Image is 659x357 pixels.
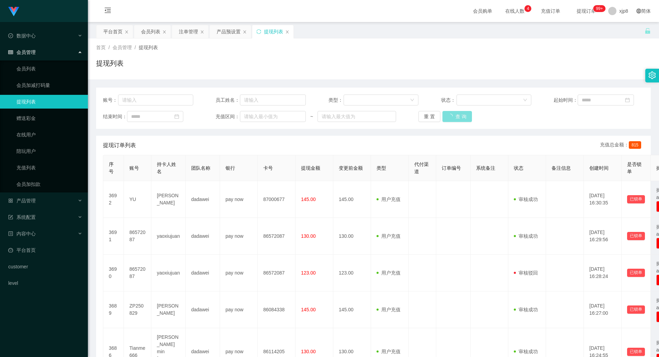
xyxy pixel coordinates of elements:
div: 提现列表 [264,25,283,38]
td: pay now [220,291,258,328]
span: 是否锁单 [627,161,641,174]
td: 3689 [103,291,124,328]
span: 用户充值 [377,349,401,354]
span: 结束时间： [103,113,127,120]
button: 已锁单 [627,195,645,203]
span: 订单编号 [442,165,461,171]
span: 账号： [103,97,118,104]
div: 注单管理 [179,25,198,38]
span: 序号 [109,161,114,174]
i: 图标: unlock [645,28,651,34]
span: 审核成功 [514,349,538,354]
td: [DATE] 16:27:00 [584,291,622,328]
i: 图标: table [8,50,13,55]
span: 银行 [226,165,235,171]
span: 系统配置 [8,214,36,220]
button: 已锁单 [627,269,645,277]
td: 3690 [103,255,124,291]
span: 会员管理 [8,49,36,55]
i: 图标: calendar [625,98,630,102]
td: dadawei [186,255,220,291]
i: 图标: close [162,30,166,34]
span: 145.00 [301,197,316,202]
td: 145.00 [333,181,371,218]
i: 图标: check-circle-o [8,33,13,38]
td: 86084338 [258,291,296,328]
span: 审核成功 [514,233,538,239]
a: 图标: dashboard平台首页 [8,243,82,257]
input: 请输入 [240,94,306,105]
td: 86572087 [258,255,296,291]
span: 130.00 [301,349,316,354]
span: 系统备注 [476,165,495,171]
span: 卡号 [263,165,273,171]
span: 起始时间： [554,97,578,104]
i: 图标: profile [8,231,13,236]
button: 已锁单 [627,232,645,240]
span: 123.00 [301,270,316,276]
button: 已锁单 [627,305,645,314]
span: 审核成功 [514,197,538,202]
span: 类型： [328,97,344,104]
span: 充值订单 [537,9,564,13]
input: 请输入 [118,94,193,105]
td: ZP250829 [124,291,151,328]
i: 图标: menu-fold [96,0,119,22]
span: 815 [629,141,641,149]
span: / [135,45,136,50]
td: dadawei [186,291,220,328]
i: 图标: calendar [174,114,179,119]
i: 图标: down [523,98,527,103]
i: 图标: close [243,30,247,34]
input: 请输入最小值为 [240,111,306,122]
td: pay now [220,255,258,291]
i: 图标: close [200,30,204,34]
td: 145.00 [333,291,371,328]
td: [DATE] 16:30:35 [584,181,622,218]
span: 备注信息 [552,165,571,171]
td: 86572087 [124,255,151,291]
span: 提现金额 [301,165,320,171]
td: yaoxiujuan [151,218,186,255]
td: 86572087 [258,218,296,255]
span: 提现订单列表 [103,141,136,149]
a: 提现列表 [16,95,82,109]
td: [PERSON_NAME] [151,181,186,218]
div: 充值总金额： [600,141,644,149]
td: 3692 [103,181,124,218]
span: 用户充值 [377,270,401,276]
a: 充值列表 [16,161,82,175]
a: level [8,276,82,290]
span: 会员管理 [113,45,132,50]
sup: 227 [593,5,605,12]
a: 会员加扣款 [16,177,82,191]
span: 审核成功 [514,307,538,312]
td: dadawei [186,181,220,218]
i: 图标: global [636,9,641,13]
span: 状态 [514,165,523,171]
td: 87000677 [258,181,296,218]
td: yaoxiujuan [151,255,186,291]
td: 3691 [103,218,124,255]
sup: 4 [524,5,531,12]
a: 赠送彩金 [16,111,82,125]
td: [DATE] 16:28:24 [584,255,622,291]
a: 会员列表 [16,62,82,76]
a: 在线用户 [16,128,82,142]
td: YU [124,181,151,218]
i: 图标: down [410,98,414,103]
td: [DATE] 16:29:56 [584,218,622,255]
span: / [108,45,110,50]
button: 重 置 [418,111,440,122]
td: pay now [220,181,258,218]
a: 陪玩用户 [16,144,82,158]
td: 130.00 [333,218,371,255]
div: 产品预设置 [217,25,241,38]
i: 图标: appstore-o [8,198,13,203]
div: 平台首页 [103,25,123,38]
span: 充值区间： [216,113,240,120]
a: customer [8,260,82,274]
span: 用户充值 [377,307,401,312]
td: pay now [220,218,258,255]
p: 4 [527,5,529,12]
